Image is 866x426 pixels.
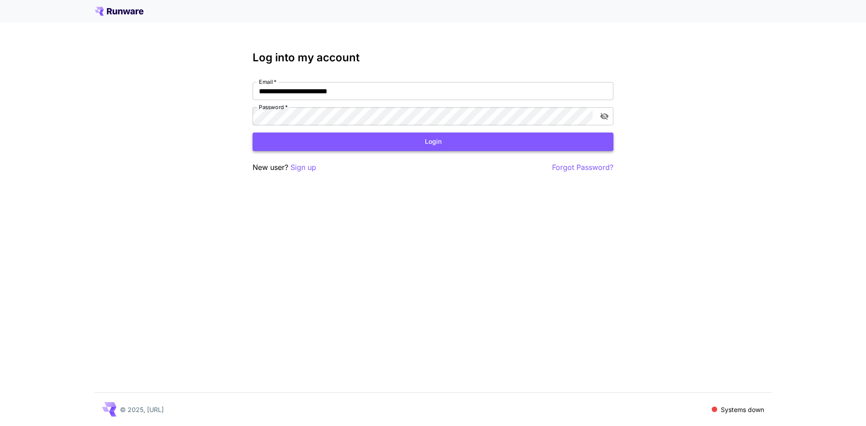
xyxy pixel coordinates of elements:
button: Login [253,133,613,151]
button: Forgot Password? [552,162,613,173]
p: New user? [253,162,316,173]
p: © 2025, [URL] [120,405,164,414]
p: Systems down [721,405,764,414]
label: Password [259,103,288,111]
button: Sign up [290,162,316,173]
button: toggle password visibility [596,108,613,124]
h3: Log into my account [253,51,613,64]
label: Email [259,78,276,86]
